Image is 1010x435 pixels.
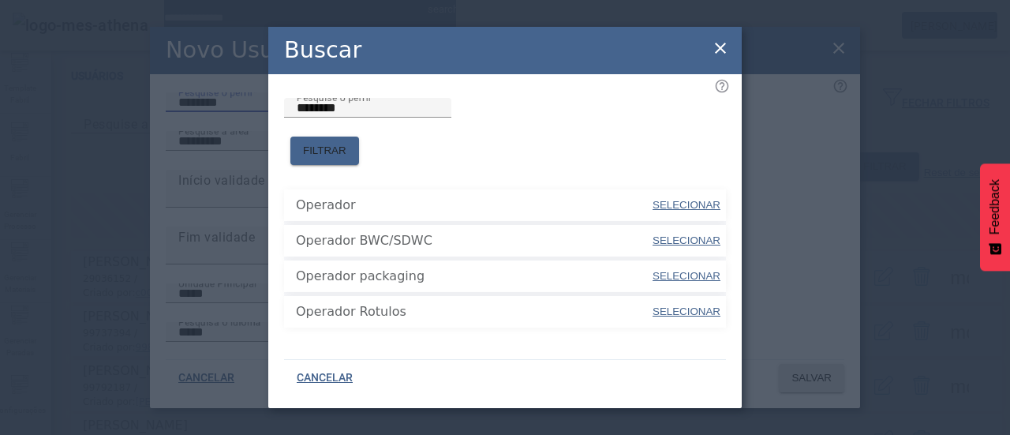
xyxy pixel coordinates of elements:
[297,92,371,103] mat-label: Pesquise o perfil
[296,267,651,286] span: Operador packaging
[651,262,722,291] button: SELECIONAR
[988,179,1002,234] span: Feedback
[303,143,346,159] span: FILTRAR
[653,199,720,211] span: SELECIONAR
[651,298,722,326] button: SELECIONAR
[651,191,722,219] button: SELECIONAR
[290,137,359,165] button: FILTRAR
[296,196,651,215] span: Operador
[284,33,361,67] h2: Buscar
[653,270,720,282] span: SELECIONAR
[980,163,1010,271] button: Feedback - Mostrar pesquisa
[296,302,651,321] span: Operador Rotulos
[651,227,722,255] button: SELECIONAR
[284,364,365,392] button: CANCELAR
[297,370,353,386] span: CANCELAR
[653,234,720,246] span: SELECIONAR
[653,306,720,317] span: SELECIONAR
[296,231,651,250] span: Operador BWC/SDWC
